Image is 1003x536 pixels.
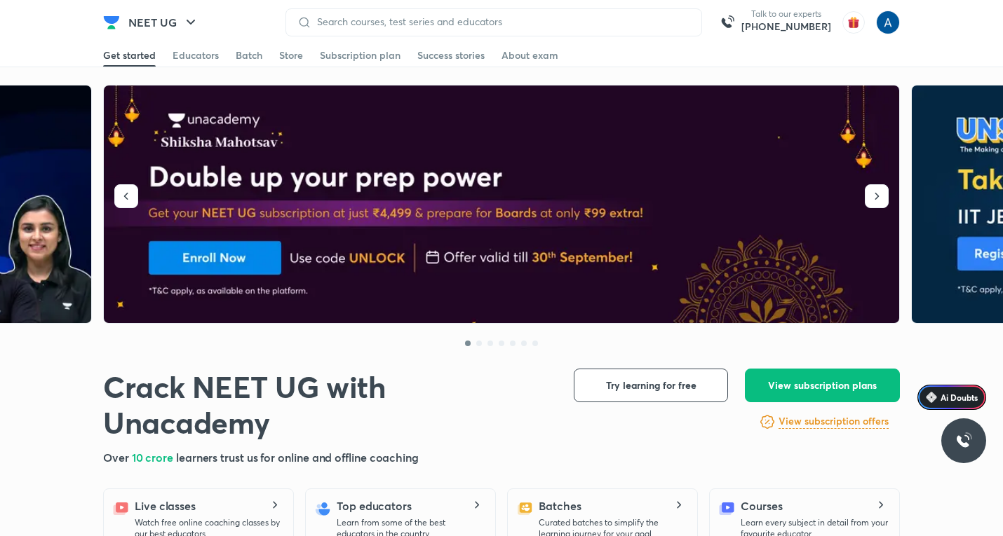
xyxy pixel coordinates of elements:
a: Ai Doubts [917,385,986,410]
button: View subscription plans [745,369,900,402]
div: Educators [173,48,219,62]
div: Batch [236,48,262,62]
a: Educators [173,44,219,67]
input: Search courses, test series and educators [311,16,690,27]
button: NEET UG [120,8,208,36]
div: About exam [502,48,558,62]
a: Subscription plan [320,44,400,67]
img: ttu [955,432,972,449]
span: Ai Doubts [941,392,978,403]
img: Anees Ahmed [876,11,900,34]
div: Subscription plan [320,48,400,62]
img: call-us [713,8,741,36]
span: 10 crore [132,450,176,465]
img: Icon [926,392,937,403]
a: Success stories [417,44,485,67]
a: View subscription offers [779,413,889,430]
img: avatar [842,11,865,34]
a: Store [279,44,303,67]
p: Talk to our experts [741,8,831,20]
span: Try learning for free [606,378,696,392]
button: Try learning for free [574,369,728,402]
div: Store [279,48,303,62]
a: [PHONE_NUMBER] [741,20,831,34]
h1: Crack NEET UG with Unacademy [103,369,551,441]
a: About exam [502,44,558,67]
span: View subscription plans [768,378,877,392]
h5: Live classes [135,497,196,514]
a: Batch [236,44,262,67]
h5: Courses [741,497,782,514]
div: Success stories [417,48,485,62]
span: learners trust us for online and offline coaching [176,450,419,465]
a: Get started [103,44,156,67]
span: Over [103,450,132,465]
h5: Top educators [337,497,412,514]
h6: View subscription offers [779,414,889,429]
div: Get started [103,48,156,62]
h5: Batches [539,497,581,514]
img: Company Logo [103,14,120,31]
